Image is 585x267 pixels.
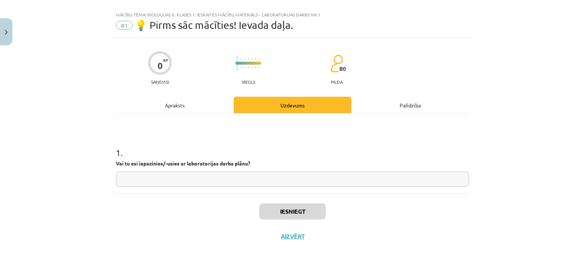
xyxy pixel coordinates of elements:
span: XP [163,58,168,62]
span: 💡 Pirms sāc mācīties! Ievada daļa. [135,19,293,31]
button: Aizvērt [279,233,306,240]
img: icon-short-line-57e1e144782c952c97e751825c79c345078a6d821885a25fce030b3d8c18986b.svg [255,58,256,60]
div: 0 [158,61,163,71]
img: icon-short-line-57e1e144782c952c97e751825c79c345078a6d821885a25fce030b3d8c18986b.svg [244,66,245,68]
img: icon-short-line-57e1e144782c952c97e751825c79c345078a6d821885a25fce030b3d8c18986b.svg [259,66,260,68]
img: students-c634bb4e5e11cddfef0936a35e636f08e4e9abd3cc4e673bd6f9a4125e45ecb1.svg [330,54,343,73]
h1: 1 . [116,135,469,157]
p: Saņemsi [148,79,172,84]
p: Viegls [242,79,255,84]
strong: Vai tu esi iepazinies/-usies ar laboratorijas darba plānu? [116,160,250,167]
span: #1 [116,21,133,30]
img: icon-long-line-d9ea69661e0d244f92f715978eff75569469978d946b2353a9bb055b3ed8787d.svg [237,56,238,70]
div: Palīdzība [351,97,469,113]
img: icon-short-line-57e1e144782c952c97e751825c79c345078a6d821885a25fce030b3d8c18986b.svg [248,58,249,60]
img: icon-short-line-57e1e144782c952c97e751825c79c345078a6d821885a25fce030b3d8c18986b.svg [248,66,249,68]
p: pilda [331,79,343,84]
div: Apraksts [116,97,234,113]
div: Mācību tēma: Bioloģijas 8. klases 1. ieskaites mācību materiāls - laboratorijas darbs nr.1 [116,12,469,17]
div: Uzdevums [234,97,351,113]
img: icon-close-lesson-0947bae3869378f0d4975bcd49f059093ad1ed9edebbc8119c70593378902aed.svg [5,30,8,35]
img: icon-short-line-57e1e144782c952c97e751825c79c345078a6d821885a25fce030b3d8c18986b.svg [255,66,256,68]
span: 80 [339,65,346,72]
img: icon-short-line-57e1e144782c952c97e751825c79c345078a6d821885a25fce030b3d8c18986b.svg [244,58,245,60]
button: Iesniegt [259,203,326,220]
img: icon-short-line-57e1e144782c952c97e751825c79c345078a6d821885a25fce030b3d8c18986b.svg [259,58,260,60]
